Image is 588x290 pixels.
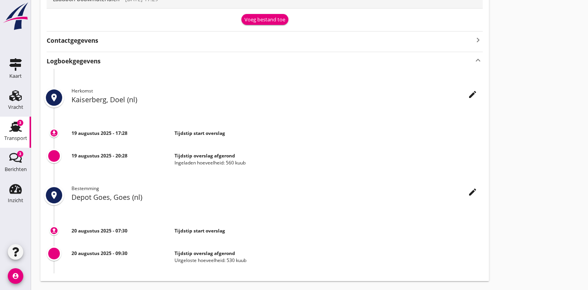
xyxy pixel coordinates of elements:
i: download [51,130,57,136]
strong: Tijdstip overslag afgerond [174,250,235,257]
button: Voeg bestand toe [241,14,288,25]
i: place [49,190,59,200]
div: 3 [17,120,23,126]
i: keyboard_arrow_right [473,35,483,45]
strong: 19 augustus 2025 - 17:28 [72,130,127,136]
strong: 19 augustus 2025 - 20:28 [72,152,127,159]
div: Ingeladen hoeveelheid: 560 kuub [174,159,483,166]
span: Herkomst [72,87,93,94]
strong: Tijdstip start overslag [174,130,225,136]
strong: Logboekgegevens [47,57,101,66]
strong: 20 augustus 2025 - 07:30 [72,227,127,234]
div: Kaart [9,73,22,79]
h2: Depot Goes, Goes (nl) [72,192,483,203]
strong: Tijdstip overslag afgerond [174,152,235,159]
i: account_circle [8,268,23,284]
strong: 20 augustus 2025 - 09:30 [72,250,127,257]
div: Inzicht [8,198,23,203]
h2: Kaiserberg, Doel (nl) [72,94,483,105]
strong: Contactgegevens [47,36,98,45]
i: upload [51,227,57,234]
strong: Tijdstip start overslag [174,227,225,234]
div: Vracht [8,105,23,110]
span: Bestemming [72,185,99,192]
i: keyboard_arrow_up [473,55,483,66]
div: Uitgeloste hoeveelheid: 530 kuub [174,257,483,264]
i: edit [468,90,477,99]
i: place [49,93,59,102]
i: edit [468,187,477,197]
div: 3 [17,151,23,157]
div: Berichten [5,167,27,172]
img: logo-small.a267ee39.svg [2,2,30,31]
div: Voeg bestand toe [244,16,285,24]
div: Transport [4,136,27,141]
